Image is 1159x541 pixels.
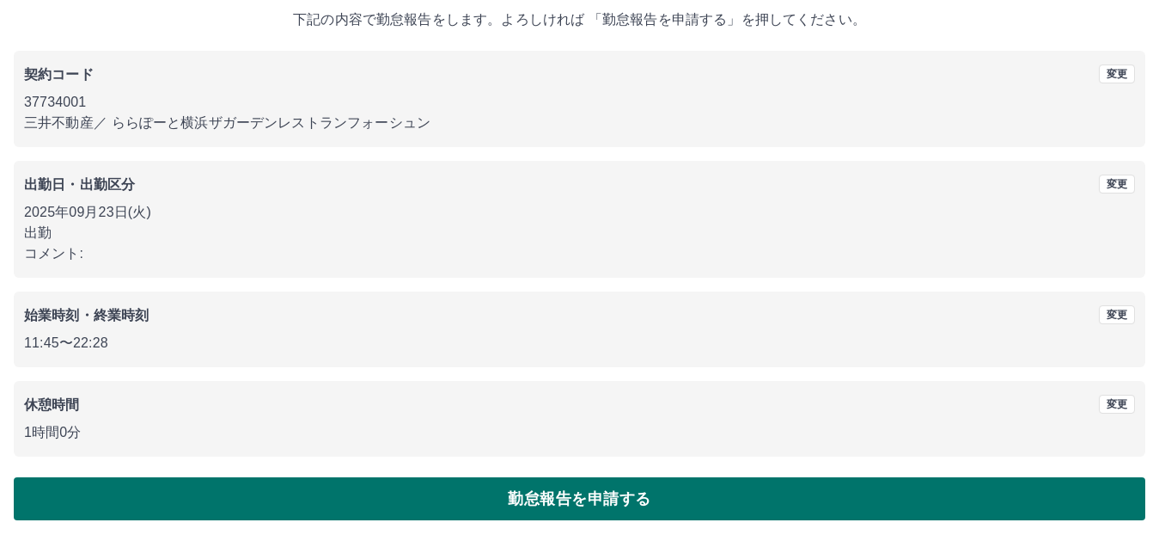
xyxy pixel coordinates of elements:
[24,202,1135,223] p: 2025年09月23日(火)
[24,92,1135,113] p: 37734001
[24,422,1135,443] p: 1時間0分
[24,223,1135,243] p: 出勤
[24,177,135,192] b: 出勤日・出勤区分
[24,243,1135,264] p: コメント:
[1099,395,1135,414] button: 変更
[24,308,149,323] b: 始業時刻・終業時刻
[24,397,80,412] b: 休憩時間
[24,113,1135,133] p: 三井不動産 ／ ららぽーと横浜ザガーデンレストランフォーシュン
[14,9,1145,30] p: 下記の内容で勤怠報告をします。よろしければ 「勤怠報告を申請する」を押してください。
[1099,305,1135,324] button: 変更
[1099,65,1135,83] button: 変更
[24,67,94,82] b: 契約コード
[1099,175,1135,194] button: 変更
[14,477,1145,520] button: 勤怠報告を申請する
[24,333,1135,353] p: 11:45 〜 22:28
